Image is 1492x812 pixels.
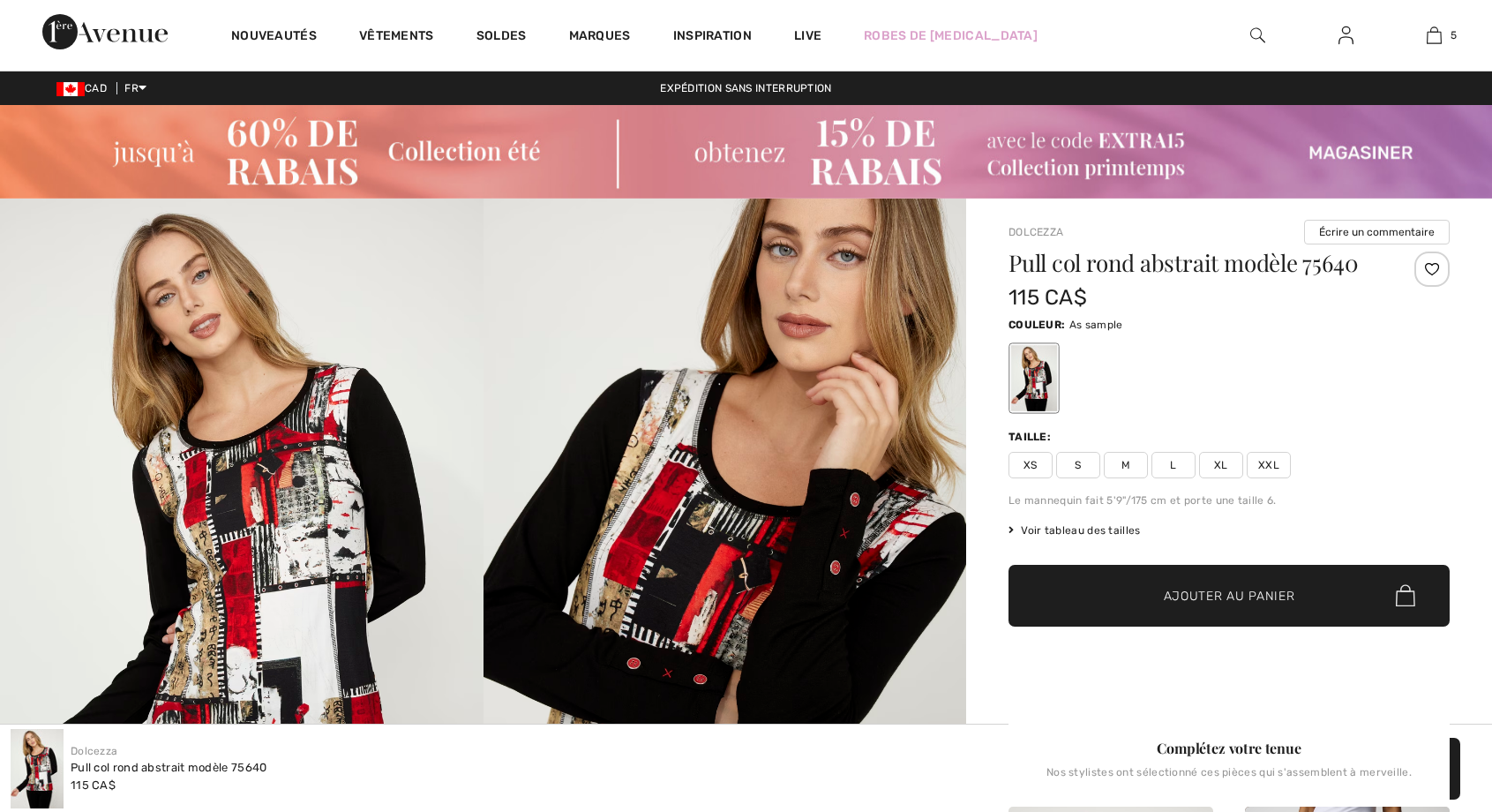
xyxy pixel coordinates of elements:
[1199,452,1243,478] span: XL
[1008,492,1450,508] div: Le mannequin fait 5'9"/175 cm et porte une taille 6.
[71,745,117,757] a: Dolcezza
[1008,738,1450,759] div: Complétez votre tenue
[569,28,631,47] a: Marques
[1008,252,1376,274] h1: Pull col rond abstrait modèle 75640
[56,82,85,96] img: Canadian Dollar
[476,28,527,47] a: Soldes
[11,729,64,808] img: Pull Col Rond Abstrait mod&egrave;le 75640
[1008,523,1141,538] span: Voir tableau des tailles
[1008,285,1087,310] span: 115 CA$
[56,82,114,94] span: CAD
[864,26,1038,45] a: Robes de [MEDICAL_DATA]
[1056,452,1100,478] span: S
[1324,25,1368,47] a: Se connecter
[1338,25,1353,46] img: Mes infos
[1427,25,1442,46] img: Mon panier
[359,28,434,47] a: Vêtements
[1451,27,1457,43] span: 5
[1008,319,1065,331] span: Couleur:
[1008,226,1063,238] a: Dolcezza
[71,759,267,777] div: Pull col rond abstrait modèle 75640
[1008,452,1053,478] span: XS
[1391,25,1477,46] a: 5
[1104,452,1148,478] span: M
[124,82,146,94] span: FR
[1396,584,1415,607] img: Bag.svg
[1151,452,1196,478] span: L
[673,28,752,47] span: Inspiration
[1008,766,1450,793] div: Nos stylistes ont sélectionné ces pièces qui s'assemblent à merveille.
[231,28,317,47] a: Nouveautés
[1011,345,1057,411] div: As sample
[1069,319,1123,331] span: As sample
[1250,25,1265,46] img: recherche
[1247,452,1291,478] span: XXL
[71,778,116,792] span: 115 CA$
[1304,220,1450,244] button: Écrire un commentaire
[1008,429,1054,445] div: Taille:
[1008,565,1450,627] button: Ajouter au panier
[1164,586,1295,605] span: Ajouter au panier
[794,26,821,45] a: Live
[42,14,168,49] img: 1ère Avenue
